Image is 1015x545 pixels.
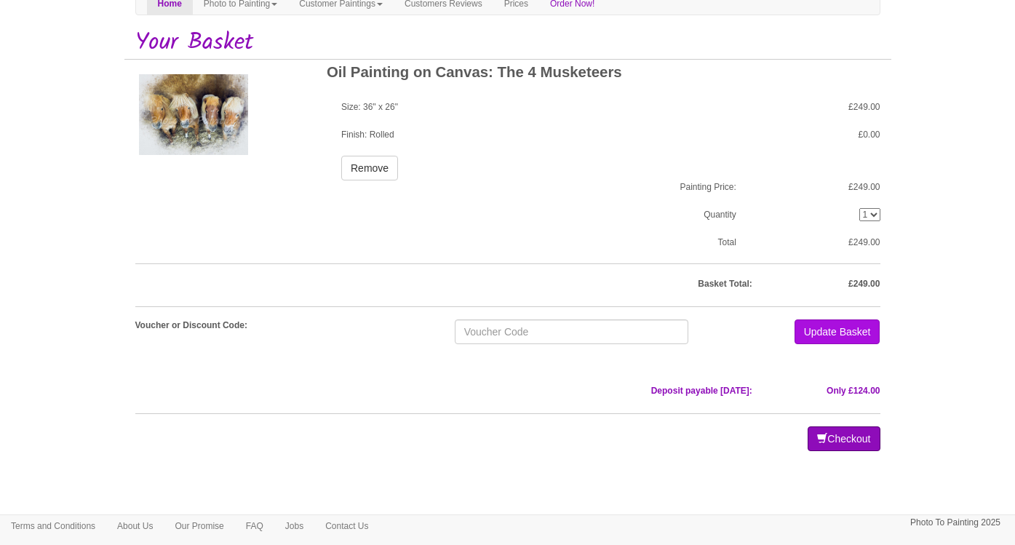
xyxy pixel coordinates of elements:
p: £249.00 [773,236,880,249]
p: £249.00 [773,180,880,194]
strong: Basket Total: [698,279,752,289]
a: Our Promise [164,515,234,537]
p: £0.00 [773,128,880,141]
button: Update Basket [795,319,880,344]
a: FAQ [235,515,274,537]
img: The 4 Musketeers [139,74,248,154]
p: Size: 36" x 26" [341,100,736,114]
p: Painting Price: [341,180,736,194]
label: Voucher or Discount Code: [124,319,444,332]
h1: Your Basket [135,30,880,55]
p: Only £124.00 [774,383,880,399]
input: Voucher Code [455,319,688,344]
p: Finish: Rolled [341,128,736,141]
a: About Us [106,515,164,537]
p: Total [341,236,736,249]
a: Jobs [274,515,314,537]
a: Contact Us [314,515,379,537]
strong: Oil Painting on Canvas: The 4 Musketeers [327,64,622,80]
p: £249.00 [774,277,880,292]
p: £249.00 [773,100,880,114]
p: Photo To Painting 2025 [910,515,1000,530]
p: Deposit payable [DATE]: [135,383,752,399]
button: Remove [341,156,398,180]
button: Checkout [808,426,880,451]
p: Quantity [341,208,736,221]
